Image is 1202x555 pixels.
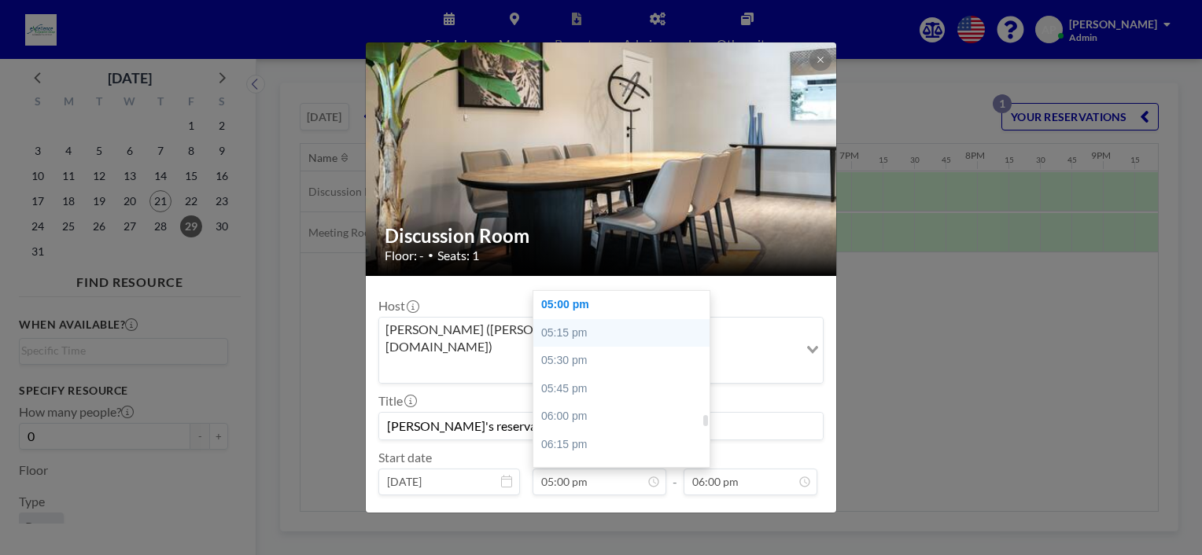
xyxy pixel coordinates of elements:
[396,509,435,525] label: Repeat
[533,402,717,431] div: 06:00 pm
[533,291,717,319] div: 05:00 pm
[381,359,797,380] input: Search for option
[379,318,823,383] div: Search for option
[533,347,717,375] div: 05:30 pm
[382,321,795,356] span: [PERSON_NAME] ([PERSON_NAME][EMAIL_ADDRESS][DOMAIN_NAME])
[533,375,717,403] div: 05:45 pm
[533,459,717,487] div: 06:30 pm
[428,249,433,261] span: •
[378,393,415,409] label: Title
[385,248,424,263] span: Floor: -
[379,413,823,439] input: (No title)
[366,2,838,316] img: 537.jpg
[533,431,717,459] div: 06:15 pm
[385,224,819,248] h2: Discussion Room
[533,319,717,347] div: 05:15 pm
[673,455,677,490] span: -
[378,298,418,314] label: Host
[437,248,479,263] span: Seats: 1
[378,450,432,465] label: Start date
